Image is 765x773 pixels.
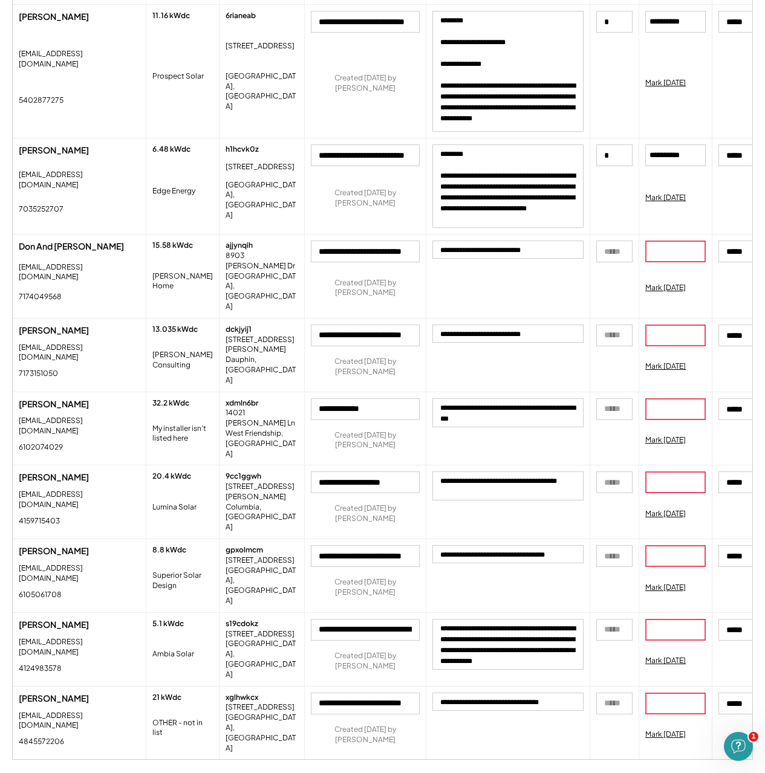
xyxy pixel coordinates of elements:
[311,278,420,299] div: Created [DATE] by [PERSON_NAME]
[19,262,140,283] div: [EMAIL_ADDRESS][DOMAIN_NAME]
[645,509,686,519] div: Mark [DATE]
[19,619,140,631] div: [PERSON_NAME]
[226,325,252,335] div: dckjyij1
[19,590,62,600] div: 6105061708
[226,162,295,172] div: [STREET_ADDRESS]
[226,629,295,639] div: [STREET_ADDRESS]
[19,204,63,215] div: 7035252707
[152,144,190,155] div: 6.48 kWdc
[19,144,140,157] div: [PERSON_NAME]
[311,73,420,94] div: Created [DATE] by [PERSON_NAME]
[749,732,758,742] span: 1
[19,545,140,557] div: [PERSON_NAME]
[152,693,181,703] div: 21 kWdc
[19,664,62,674] div: 4124983578
[152,350,213,370] div: [PERSON_NAME] Consulting
[226,502,298,532] div: Columbia, [GEOGRAPHIC_DATA]
[19,442,63,453] div: 6102074029
[226,713,298,753] div: [GEOGRAPHIC_DATA], [GEOGRAPHIC_DATA]
[311,357,420,377] div: Created [DATE] by [PERSON_NAME]
[311,503,420,524] div: Created [DATE] by [PERSON_NAME]
[311,577,420,598] div: Created [DATE] by [PERSON_NAME]
[724,732,753,761] iframe: Intercom live chat
[19,241,140,253] div: Don And [PERSON_NAME]
[226,639,298,679] div: [GEOGRAPHIC_DATA], [GEOGRAPHIC_DATA]
[152,471,191,482] div: 20.4 kWdc
[226,271,298,312] div: [GEOGRAPHIC_DATA], [GEOGRAPHIC_DATA]
[152,718,213,739] div: OTHER - not in list
[152,649,194,659] div: Ambia Solar
[19,398,140,410] div: [PERSON_NAME]
[152,186,195,196] div: Edge Energy
[645,193,686,203] div: Mark [DATE]
[19,11,140,23] div: [PERSON_NAME]
[152,71,204,82] div: Prospect Solar
[226,335,298,355] div: [STREET_ADDRESS][PERSON_NAME]
[226,71,298,112] div: [GEOGRAPHIC_DATA], [GEOGRAPHIC_DATA]
[19,637,140,658] div: [EMAIL_ADDRESS][DOMAIN_NAME]
[226,555,295,566] div: [STREET_ADDRESS]
[226,566,298,606] div: [GEOGRAPHIC_DATA], [GEOGRAPHIC_DATA]
[19,416,140,436] div: [EMAIL_ADDRESS][DOMAIN_NAME]
[311,725,420,745] div: Created [DATE] by [PERSON_NAME]
[152,571,213,591] div: Superior Solar Design
[19,49,140,70] div: [EMAIL_ADDRESS][DOMAIN_NAME]
[226,251,298,271] div: 8903 [PERSON_NAME] Dr
[152,619,184,629] div: 5.1 kWdc
[226,429,298,459] div: West Friendship, [GEOGRAPHIC_DATA]
[226,11,256,21] div: 6rianeab
[19,516,60,526] div: 4159715403
[226,355,298,385] div: Dauphin, [GEOGRAPHIC_DATA]
[311,188,420,209] div: Created [DATE] by [PERSON_NAME]
[226,471,261,482] div: 9cc1ggwh
[19,471,140,484] div: [PERSON_NAME]
[226,408,298,429] div: 14021 [PERSON_NAME] Ln
[152,325,198,335] div: 13.035 kWdc
[19,292,62,302] div: 7174049568
[311,651,420,671] div: Created [DATE] by [PERSON_NAME]
[226,398,258,409] div: xdmln6br
[645,78,686,88] div: Mark [DATE]
[19,693,140,705] div: [PERSON_NAME]
[226,702,295,713] div: [STREET_ADDRESS]
[152,424,213,444] div: My installer isn't listed here
[19,95,63,106] div: 5402877275
[645,583,686,593] div: Mark [DATE]
[645,729,686,740] div: Mark [DATE]
[645,435,686,445] div: Mark [DATE]
[226,545,263,555] div: gpxolmcm
[19,369,58,379] div: 7173151050
[152,11,190,21] div: 11.16 kWdc
[152,545,186,555] div: 8.8 kWdc
[226,241,253,251] div: ajjynqih
[152,271,213,292] div: [PERSON_NAME] Home
[226,180,298,221] div: [GEOGRAPHIC_DATA], [GEOGRAPHIC_DATA]
[19,563,140,584] div: [EMAIL_ADDRESS][DOMAIN_NAME]
[226,693,258,703] div: xglhwkcx
[19,325,140,337] div: [PERSON_NAME]
[226,41,295,51] div: [STREET_ADDRESS]
[19,170,140,190] div: [EMAIL_ADDRESS][DOMAIN_NAME]
[226,619,258,629] div: s19cdokz
[311,430,420,451] div: Created [DATE] by [PERSON_NAME]
[226,144,259,155] div: h1hcvk0z
[19,737,64,747] div: 4845572206
[152,241,193,251] div: 15.58 kWdc
[152,398,189,409] div: 32.2 kWdc
[645,283,686,293] div: Mark [DATE]
[226,482,298,502] div: [STREET_ADDRESS][PERSON_NAME]
[645,656,686,666] div: Mark [DATE]
[19,343,140,363] div: [EMAIL_ADDRESS][DOMAIN_NAME]
[645,361,686,372] div: Mark [DATE]
[19,490,140,510] div: [EMAIL_ADDRESS][DOMAIN_NAME]
[152,502,197,513] div: Lumina Solar
[19,711,140,731] div: [EMAIL_ADDRESS][DOMAIN_NAME]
